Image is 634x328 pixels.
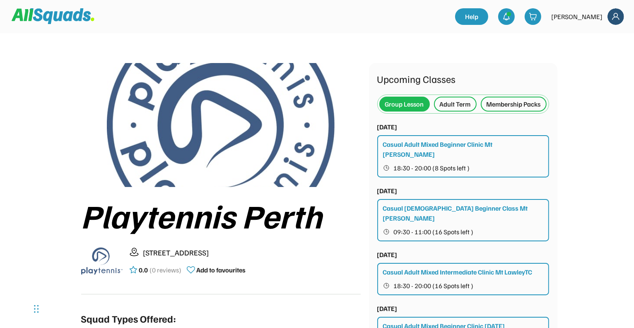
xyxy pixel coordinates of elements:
div: Casual Adult Mixed Intermediate Clinic Mt LawleyTC [383,267,533,277]
a: Help [455,8,488,25]
img: playtennis%20blue%20logo%204.jpg [107,63,335,187]
div: Casual Adult Mixed Beginner Clinic Mt [PERSON_NAME] [383,139,544,159]
span: 18:30 - 20:00 (16 Spots left ) [394,282,474,289]
div: Casual [DEMOGRAPHIC_DATA] Beginner Class Mt [PERSON_NAME] [383,203,544,223]
img: Squad%20Logo.svg [12,8,94,24]
button: 09:30 - 11:00 (16 Spots left ) [383,226,544,237]
div: Membership Packs [487,99,541,109]
button: 18:30 - 20:00 (16 Spots left ) [383,280,544,291]
span: 18:30 - 20:00 (8 Spots left ) [394,165,470,171]
div: Upcoming Classes [377,71,549,86]
img: Frame%2018.svg [607,8,624,25]
button: 18:30 - 20:00 (8 Spots left ) [383,163,544,173]
div: [DATE] [377,122,398,132]
div: [PERSON_NAME] [551,12,603,22]
img: bell-03%20%281%29.svg [502,12,511,21]
div: [DATE] [377,304,398,313]
div: Playtennis Perth [81,197,361,233]
div: Adult Term [440,99,471,109]
div: [DATE] [377,250,398,260]
img: shopping-cart-01%20%281%29.svg [529,12,537,21]
img: playtennis%20blue%20logo%201.png [81,240,123,282]
div: 0.0 [139,265,148,275]
div: (0 reviews) [150,265,182,275]
div: [DATE] [377,186,398,196]
div: Group Lesson [385,99,424,109]
span: 09:30 - 11:00 (16 Spots left ) [394,228,474,235]
div: [STREET_ADDRESS] [143,247,361,258]
div: Add to favourites [197,265,246,275]
div: Squad Types Offered: [81,311,176,326]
